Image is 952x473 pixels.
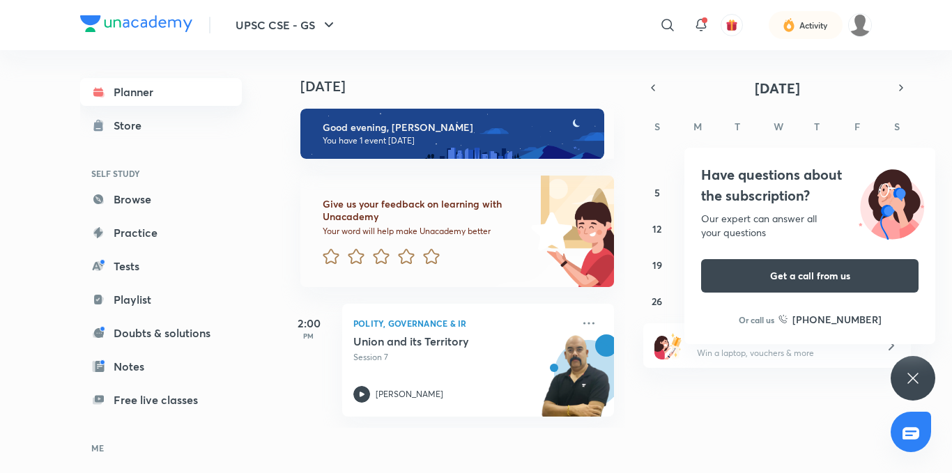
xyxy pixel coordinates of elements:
p: Your word will help make Unacademy better [323,226,526,237]
div: Our expert can answer all your questions [701,212,919,240]
button: October 3, 2025 [846,145,868,167]
a: Free live classes [80,386,242,414]
a: Planner [80,78,242,106]
h6: Good evening, [PERSON_NAME] [323,121,592,134]
h6: SELF STUDY [80,162,242,185]
p: [PERSON_NAME] [376,388,443,401]
a: Playlist [80,286,242,313]
abbr: Monday [693,120,702,133]
h4: Have questions about the subscription? [701,164,919,206]
img: feedback_image [484,176,614,287]
img: ttu_illustration_new.svg [847,164,935,240]
span: [DATE] [755,79,800,98]
button: Get a call from us [701,259,919,293]
button: October 1, 2025 [766,145,788,167]
a: Company Logo [80,15,192,36]
a: Tests [80,252,242,280]
img: referral [654,332,682,359]
abbr: Friday [854,120,860,133]
img: Company Logo [80,15,192,32]
button: UPSC CSE - GS [227,11,346,39]
p: Or call us [739,313,774,326]
h5: Union and its Territory [353,334,527,348]
h6: [PHONE_NUMBER] [792,312,882,327]
button: October 5, 2025 [646,181,668,203]
img: unacademy [537,334,614,431]
button: avatar [721,14,743,36]
a: Practice [80,219,242,247]
button: [DATE] [663,78,891,98]
abbr: October 19, 2025 [652,258,662,272]
p: Polity, Governance & IR [353,315,572,332]
p: Session 7 [353,351,572,364]
img: activity [783,17,795,33]
a: Notes [80,352,242,380]
p: Win a laptop, vouchers & more [697,347,868,359]
img: Saurav Kumar [848,13,872,37]
img: evening [300,109,604,159]
abbr: Thursday [814,120,820,133]
button: October 12, 2025 [646,217,668,240]
h6: Give us your feedback on learning with Unacademy [323,198,526,223]
h4: [DATE] [300,78,628,95]
button: October 2, 2025 [806,145,828,167]
abbr: Wednesday [774,120,783,133]
abbr: October 12, 2025 [652,222,661,235]
div: Store [114,117,150,134]
p: PM [281,332,337,340]
a: Store [80,111,242,139]
a: Doubts & solutions [80,319,242,347]
abbr: Tuesday [735,120,740,133]
button: October 4, 2025 [886,145,908,167]
button: October 19, 2025 [646,254,668,276]
abbr: Sunday [654,120,660,133]
h5: 2:00 [281,315,337,332]
a: [PHONE_NUMBER] [778,312,882,327]
a: Browse [80,185,242,213]
abbr: October 5, 2025 [654,186,660,199]
img: avatar [725,19,738,31]
button: October 26, 2025 [646,290,668,312]
abbr: Saturday [894,120,900,133]
abbr: October 26, 2025 [652,295,662,308]
h6: ME [80,436,242,460]
p: You have 1 event [DATE] [323,135,592,146]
